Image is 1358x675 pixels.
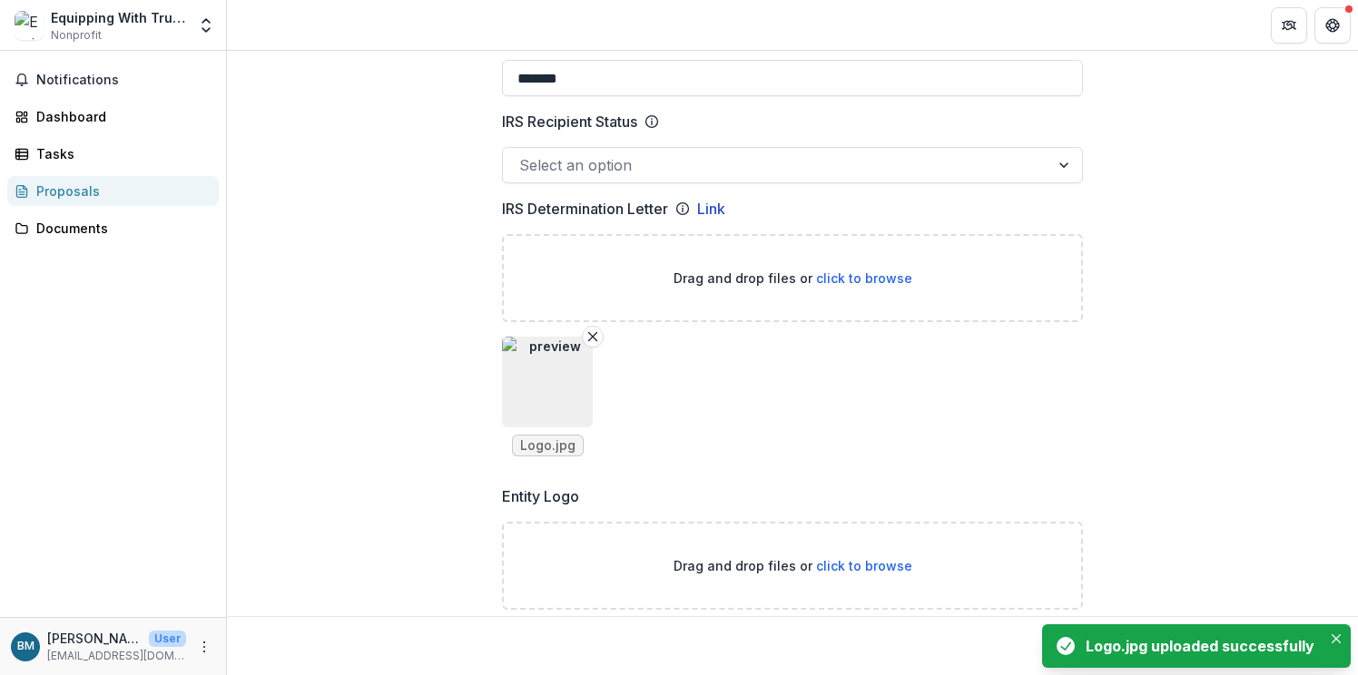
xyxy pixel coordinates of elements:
span: Nonprofit [51,27,102,44]
div: Notifications-bottom-right [1035,617,1358,675]
a: Tasks [7,139,219,169]
div: Tasks [36,144,204,163]
span: click to browse [816,270,912,286]
div: Logo.jpg uploaded successfully [1086,635,1314,657]
a: Link [697,198,725,220]
div: Betty Jo McLelland [17,641,34,652]
button: Open entity switcher [193,7,219,44]
img: Equipping With Truth Ministries Inc. [15,11,44,40]
div: Remove FilepreviewLogo.jpg [502,337,593,456]
button: Notifications [7,65,219,94]
p: IRS Recipient Status [502,111,637,132]
button: More [193,636,215,658]
p: User [149,631,186,647]
span: Notifications [36,73,212,88]
div: Dashboard [36,107,204,126]
button: Partners [1271,7,1307,44]
img: preview [502,337,593,427]
p: Drag and drop files or [674,556,912,575]
a: Proposals [7,176,219,206]
button: Get Help [1314,7,1351,44]
button: Close [1325,628,1347,650]
div: Proposals [36,181,204,201]
div: Documents [36,219,204,238]
div: Equipping With Truth Ministries Inc. [51,8,186,27]
button: Remove File [582,326,604,347]
p: IRS Determination Letter [502,198,668,220]
p: [PERSON_NAME] [47,629,142,648]
p: [EMAIL_ADDRESS][DOMAIN_NAME] [47,648,186,664]
p: Entity Logo [502,485,579,507]
a: Documents [7,213,219,243]
p: Drag and drop files or [674,269,912,288]
span: Logo.jpg [520,438,576,454]
a: Dashboard [7,102,219,132]
span: click to browse [816,558,912,573]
